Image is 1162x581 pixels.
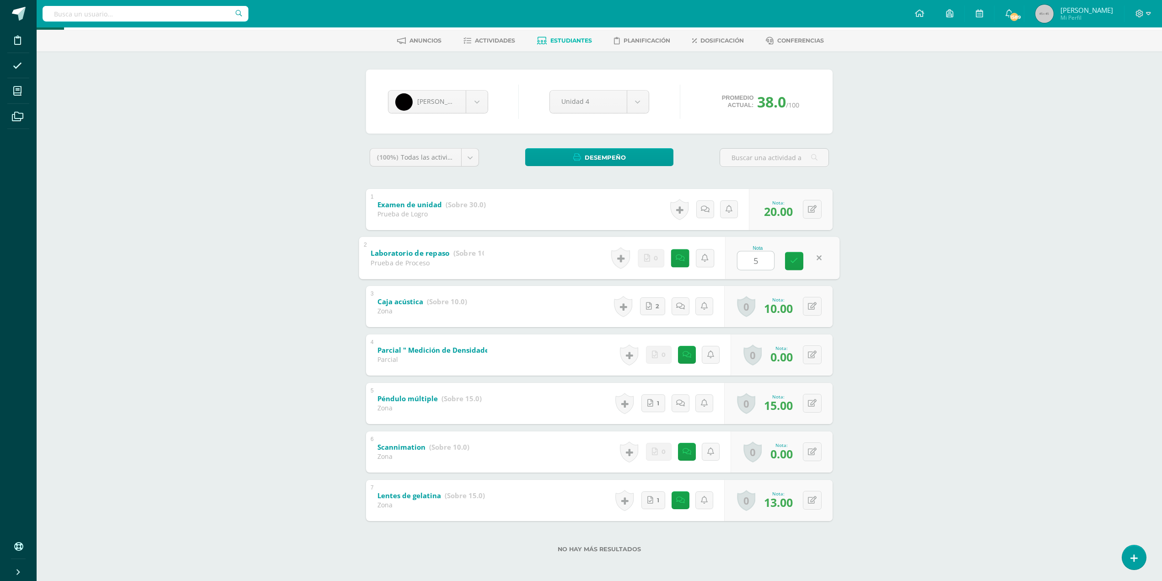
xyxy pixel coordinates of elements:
[614,33,670,48] a: Planificación
[641,491,665,509] a: 1
[371,246,495,260] a: Laboratorio de repaso (Sobre 10.0)
[463,33,515,48] a: Actividades
[764,204,793,219] span: 20.00
[777,37,824,44] span: Conferencias
[475,37,515,44] span: Actividades
[585,149,626,166] span: Desempeño
[692,33,744,48] a: Dosificación
[764,393,793,400] div: Nota:
[743,344,762,366] a: 0
[401,153,514,161] span: Todas las actividades de esta unidad
[377,394,438,403] b: Péndulo múltiple
[366,546,833,553] label: No hay más resultados
[1060,14,1113,22] span: Mi Perfil
[1009,12,1019,22] span: 1589
[770,446,793,462] span: 0.00
[1035,5,1054,23] img: 45x45
[561,91,615,112] span: Unidad 4
[662,346,666,363] span: 0
[377,297,423,306] b: Caja acústica
[764,398,793,413] span: 15.00
[377,440,469,455] a: Scannimation (Sobre 10.0)
[1060,5,1113,15] span: [PERSON_NAME]
[397,33,441,48] a: Anuncios
[550,37,592,44] span: Estudiantes
[764,296,793,303] div: Nota:
[737,393,755,414] a: 0
[377,489,485,503] a: Lentes de gelatina (Sobre 15.0)
[409,37,441,44] span: Anuncios
[764,495,793,510] span: 13.00
[377,345,495,355] b: Parcial " Medición de Densidades"
[786,101,799,109] span: /100
[766,33,824,48] a: Conferencias
[377,295,467,309] a: Caja acústica (Sobre 10.0)
[537,33,592,48] a: Estudiantes
[700,37,744,44] span: Dosificación
[662,443,666,460] span: 0
[550,91,649,113] a: Unidad 4
[764,199,793,206] div: Nota:
[764,301,793,316] span: 10.00
[446,200,486,209] strong: (Sobre 30.0)
[770,345,793,351] div: Nota:
[657,492,659,509] span: 1
[370,149,479,166] a: (100%)Todas las actividades de esta unidad
[377,355,487,364] div: Parcial
[371,248,449,258] b: Laboratorio de repaso
[453,248,495,258] strong: (Sobre 10.0)
[657,395,659,412] span: 1
[371,258,484,267] div: Prueba de Proceso
[427,297,467,306] strong: (Sobre 10.0)
[641,394,665,412] a: 1
[737,251,774,269] input: 0-10.0
[377,200,442,209] b: Examen de unidad
[720,149,828,167] input: Buscar una actividad aquí...
[640,297,665,315] a: 2
[770,442,793,448] div: Nota:
[377,442,425,452] b: Scannimation
[377,452,469,461] div: Zona
[654,249,658,267] span: 0
[737,246,779,251] div: Nota
[757,92,786,112] span: 38.0
[377,198,486,212] a: Examen de unidad (Sobre 30.0)
[388,91,488,113] a: [PERSON_NAME]
[770,349,793,365] span: 0.00
[377,307,467,315] div: Zona
[737,490,755,511] a: 0
[377,153,398,161] span: (100%)
[624,37,670,44] span: Planificación
[377,500,485,509] div: Zona
[656,298,659,315] span: 2
[737,296,755,317] a: 0
[377,392,482,406] a: Péndulo múltiple (Sobre 15.0)
[525,148,673,166] a: Desempeño
[417,97,468,106] span: [PERSON_NAME]
[441,394,482,403] strong: (Sobre 15.0)
[377,210,486,218] div: Prueba de Logro
[43,6,248,22] input: Busca un usuario...
[377,403,482,412] div: Zona
[764,490,793,497] div: Nota:
[743,441,762,463] a: 0
[395,93,413,111] img: d5ed8422e4e948965953fc2128db2c43.png
[445,491,485,500] strong: (Sobre 15.0)
[377,343,539,358] a: Parcial " Medición de Densidades"
[429,442,469,452] strong: (Sobre 10.0)
[377,491,441,500] b: Lentes de gelatina
[722,94,754,109] span: Promedio actual:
